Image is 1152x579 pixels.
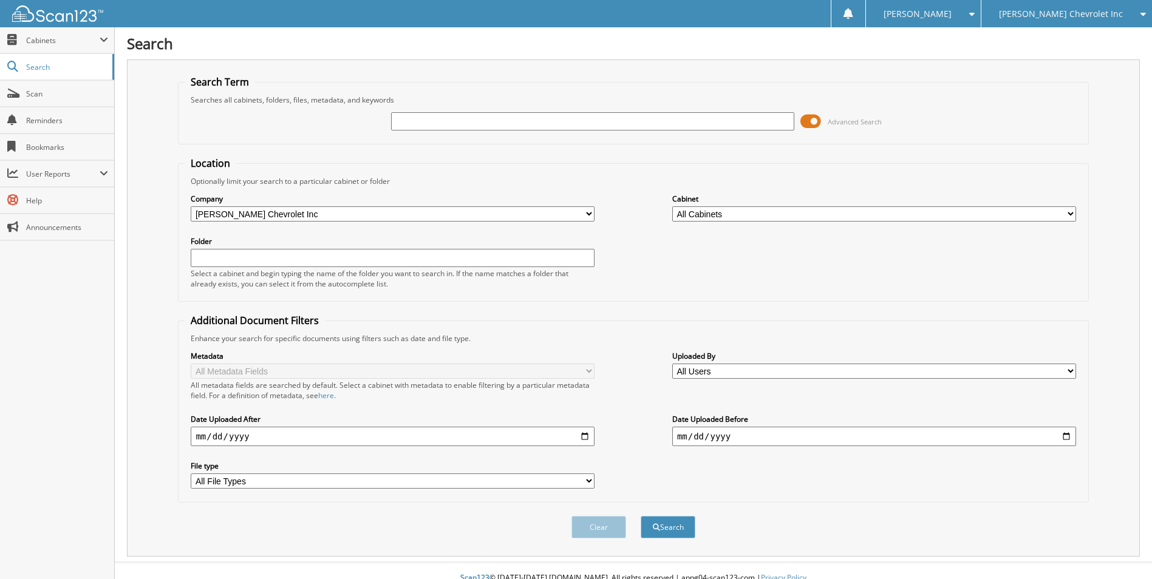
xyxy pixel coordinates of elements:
[884,10,952,18] span: [PERSON_NAME]
[191,380,595,401] div: All metadata fields are searched by default. Select a cabinet with metadata to enable filtering b...
[672,194,1076,204] label: Cabinet
[191,236,595,246] label: Folder
[26,142,108,152] span: Bookmarks
[185,75,255,89] legend: Search Term
[191,414,595,424] label: Date Uploaded After
[191,461,595,471] label: File type
[26,169,100,179] span: User Reports
[185,333,1082,344] div: Enhance your search for specific documents using filters such as date and file type.
[191,351,595,361] label: Metadata
[672,427,1076,446] input: end
[26,89,108,99] span: Scan
[318,390,334,401] a: here
[127,33,1140,53] h1: Search
[12,5,103,22] img: scan123-logo-white.svg
[26,222,108,232] span: Announcements
[185,176,1082,186] div: Optionally limit your search to a particular cabinet or folder
[26,35,100,46] span: Cabinets
[185,95,1082,105] div: Searches all cabinets, folders, files, metadata, and keywords
[571,516,626,538] button: Clear
[641,516,695,538] button: Search
[185,157,236,170] legend: Location
[26,115,108,126] span: Reminders
[999,10,1123,18] span: [PERSON_NAME] Chevrolet Inc
[26,62,106,72] span: Search
[26,195,108,206] span: Help
[191,268,595,289] div: Select a cabinet and begin typing the name of the folder you want to search in. If the name match...
[185,314,325,327] legend: Additional Document Filters
[672,351,1076,361] label: Uploaded By
[672,414,1076,424] label: Date Uploaded Before
[191,194,595,204] label: Company
[191,427,595,446] input: start
[828,117,882,126] span: Advanced Search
